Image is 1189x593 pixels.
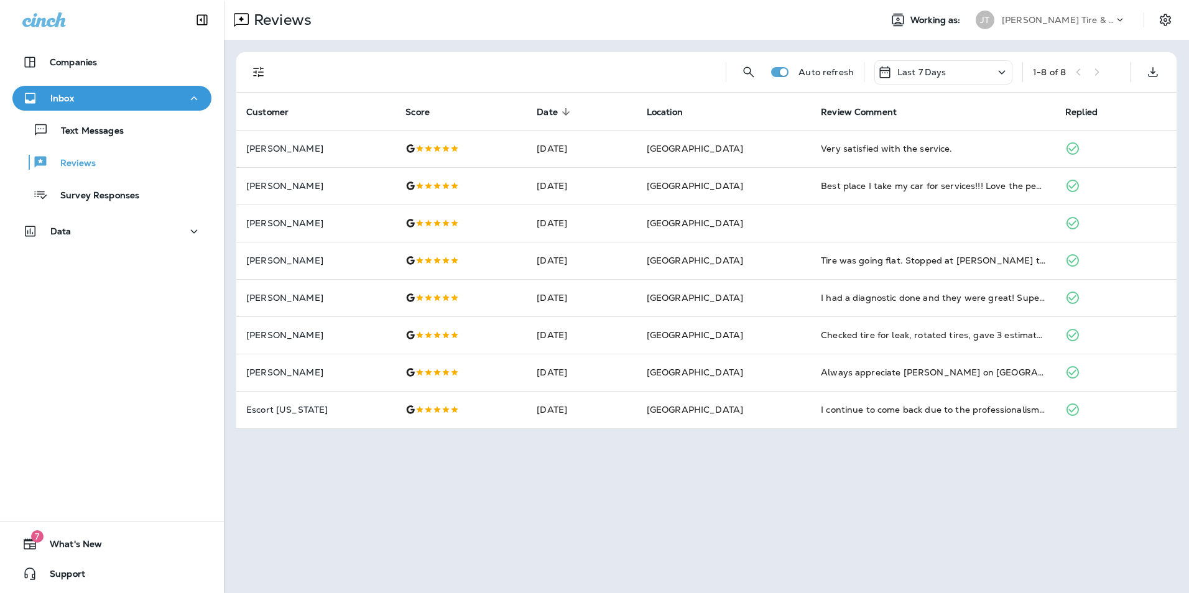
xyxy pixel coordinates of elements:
td: [DATE] [527,130,637,167]
p: Reviews [48,158,96,170]
button: Reviews [12,149,211,175]
span: 7 [31,530,44,543]
button: Support [12,561,211,586]
span: Location [647,107,683,117]
div: 1 - 8 of 8 [1033,67,1066,77]
td: [DATE] [527,205,637,242]
span: What's New [37,539,102,554]
p: Companies [50,57,97,67]
button: Companies [12,50,211,75]
span: [GEOGRAPHIC_DATA] [647,404,743,415]
span: Customer [246,106,305,117]
p: [PERSON_NAME] [246,367,386,377]
button: Survey Responses [12,182,211,208]
span: [GEOGRAPHIC_DATA] [647,255,743,266]
button: Filters [246,60,271,85]
td: [DATE] [527,316,637,354]
span: Review Comment [821,107,897,117]
span: Date [537,106,574,117]
td: [DATE] [527,279,637,316]
button: Text Messages [12,117,211,143]
p: [PERSON_NAME] [246,144,386,154]
span: Working as: [910,15,963,25]
td: [DATE] [527,167,637,205]
span: Support [37,569,85,584]
button: Collapse Sidebar [185,7,220,32]
button: Search Reviews [736,60,761,85]
button: Data [12,219,211,244]
div: I continue to come back due to the professionalism of the staff and great service. Thanks [821,403,1045,416]
span: Customer [246,107,289,117]
span: [GEOGRAPHIC_DATA] [647,143,743,154]
span: [GEOGRAPHIC_DATA] [647,180,743,191]
p: [PERSON_NAME] [246,181,386,191]
span: [GEOGRAPHIC_DATA] [647,218,743,229]
td: [DATE] [527,391,637,428]
p: [PERSON_NAME] [246,255,386,265]
p: Last 7 Days [897,67,946,77]
p: Reviews [249,11,312,29]
div: Always appreciate Jenson Tire on Dodge street, they are always there for my family. Thanks for th... [821,366,1045,379]
span: Location [647,106,699,117]
span: Replied [1065,107,1098,117]
p: [PERSON_NAME] Tire & Auto [1002,15,1114,25]
p: [PERSON_NAME] [246,293,386,303]
div: Best place I take my car for services!!! Love the people [821,180,1045,192]
div: I had a diagnostic done and they were great! Super friendly and helpful, I would definitely recom... [821,292,1045,304]
button: 7What's New [12,531,211,556]
div: Very satisfied with the service. [821,142,1045,155]
p: Escort [US_STATE] [246,405,386,415]
td: [DATE] [527,354,637,391]
span: Score [405,107,430,117]
button: Settings [1154,9,1177,31]
span: Score [405,106,446,117]
span: Review Comment [821,106,913,117]
span: Date [537,107,558,117]
p: [PERSON_NAME] [246,330,386,340]
p: Text Messages [49,126,124,137]
button: Export as CSV [1140,60,1165,85]
td: [DATE] [527,242,637,279]
p: Data [50,226,72,236]
div: Tire was going flat. Stopped at Jensen to check what was wrong. They got me in right away and had... [821,254,1045,267]
p: [PERSON_NAME] [246,218,386,228]
span: [GEOGRAPHIC_DATA] [647,367,743,378]
p: Inbox [50,93,74,103]
span: [GEOGRAPHIC_DATA] [647,292,743,303]
p: Survey Responses [48,190,139,202]
button: Inbox [12,86,211,111]
div: JT [976,11,994,29]
span: [GEOGRAPHIC_DATA] [647,329,743,341]
p: Auto refresh [798,67,854,77]
span: Replied [1065,106,1114,117]
div: Checked tire for leak, rotated tires, gave 3 estimates for replacing 1 or all tires. No charge! [821,329,1045,341]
